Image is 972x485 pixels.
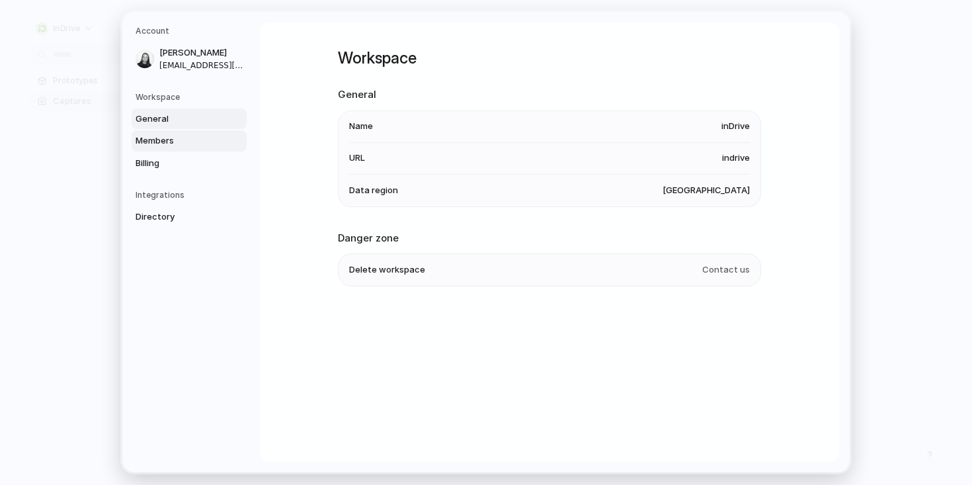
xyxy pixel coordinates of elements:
[722,152,750,165] span: indrive
[136,134,220,148] span: Members
[349,152,365,165] span: URL
[349,264,425,277] span: Delete workspace
[663,184,750,197] span: [GEOGRAPHIC_DATA]
[136,25,247,37] h5: Account
[136,91,247,103] h5: Workspace
[136,112,220,126] span: General
[702,264,750,277] span: Contact us
[338,231,761,246] h2: Danger zone
[159,46,244,60] span: [PERSON_NAME]
[132,153,247,174] a: Billing
[721,120,750,134] span: inDrive
[132,42,247,75] a: [PERSON_NAME][EMAIL_ADDRESS][DOMAIN_NAME]
[132,130,247,152] a: Members
[132,206,247,228] a: Directory
[136,157,220,170] span: Billing
[136,210,220,224] span: Directory
[349,120,373,134] span: Name
[349,184,398,197] span: Data region
[132,109,247,130] a: General
[338,46,761,70] h1: Workspace
[338,87,761,103] h2: General
[159,60,244,71] span: [EMAIL_ADDRESS][DOMAIN_NAME]
[136,189,247,201] h5: Integrations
